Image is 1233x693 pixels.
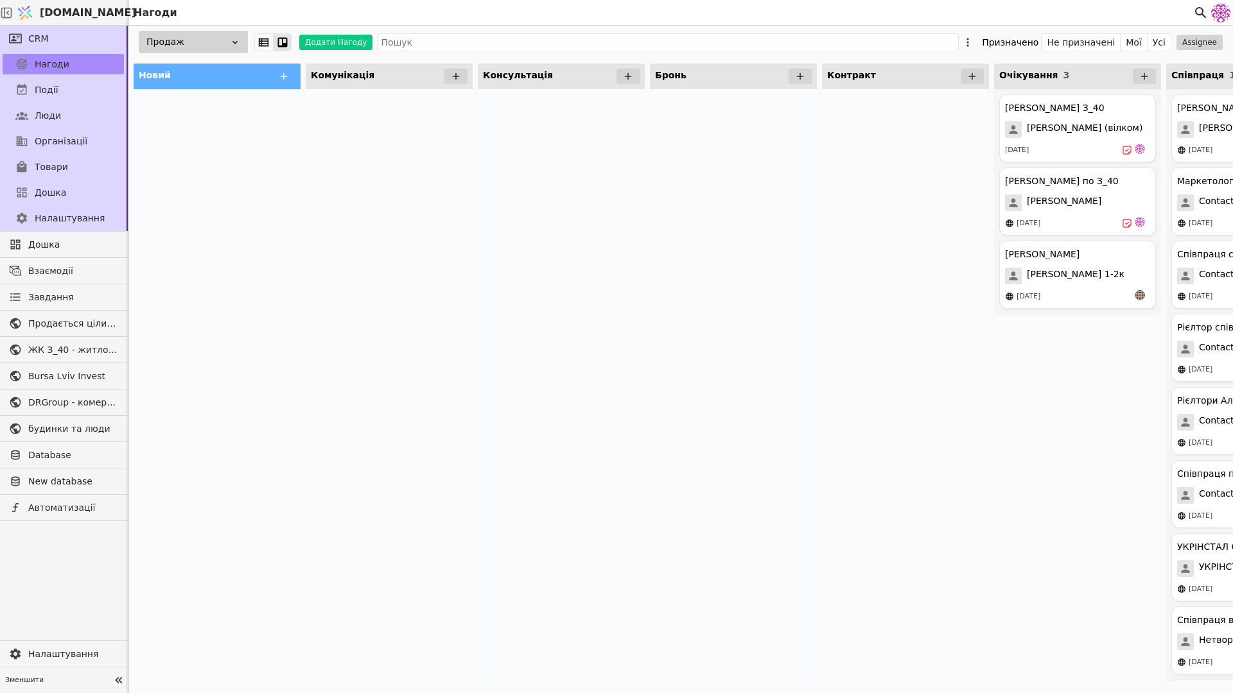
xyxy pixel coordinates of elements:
[3,497,124,518] a: Автоматизації
[3,105,124,126] a: Люди
[655,70,686,80] span: Бронь
[35,58,69,71] span: Нагоди
[35,83,58,97] span: Події
[378,33,959,51] input: Пошук
[28,501,118,515] span: Автоматизації
[139,31,248,53] div: Продаж
[3,313,124,334] a: Продається цілий будинок [PERSON_NAME] нерухомість
[1177,658,1186,667] img: online-store.svg
[1189,218,1212,229] div: [DATE]
[1189,145,1212,156] div: [DATE]
[1063,70,1070,80] span: 3
[292,35,372,50] a: Додати Нагоду
[35,109,61,123] span: Люди
[3,157,124,177] a: Товари
[1027,121,1142,138] span: [PERSON_NAME] (вілком)
[1005,101,1105,115] div: [PERSON_NAME] З_40
[1005,219,1014,228] img: online-store.svg
[3,131,124,151] a: Організації
[999,70,1058,80] span: Очікування
[28,449,118,462] span: Database
[28,422,118,436] span: будинки та люди
[1189,584,1212,595] div: [DATE]
[1017,291,1040,302] div: [DATE]
[1005,145,1029,156] div: [DATE]
[1189,657,1212,668] div: [DATE]
[3,182,124,203] a: Дошка
[1177,292,1186,301] img: online-store.svg
[3,471,124,492] a: New database
[1005,175,1119,188] div: [PERSON_NAME] по З_40
[3,287,124,307] a: Завдання
[1177,219,1186,228] img: online-store.svg
[1135,217,1145,227] img: de
[3,80,124,100] a: Події
[982,33,1038,51] div: Призначено
[1042,33,1121,51] button: Не призначені
[28,396,118,409] span: DRGroup - комерційна нерухоомість
[28,647,118,661] span: Налаштування
[827,70,876,80] span: Контракт
[35,160,68,174] span: Товари
[1189,364,1212,375] div: [DATE]
[3,392,124,413] a: DRGroup - комерційна нерухоомість
[35,212,105,225] span: Налаштування
[128,5,177,21] h2: Нагоди
[483,70,553,80] span: Консультація
[1177,365,1186,374] img: online-store.svg
[3,208,124,228] a: Налаштування
[1189,511,1212,522] div: [DATE]
[28,370,118,383] span: Bursa Lviv Invest
[999,94,1156,162] div: [PERSON_NAME] З_40[PERSON_NAME] (вілком)[DATE]de
[28,32,49,46] span: CRM
[35,186,66,200] span: Дошка
[1177,585,1186,594] img: online-store.svg
[1017,218,1040,229] div: [DATE]
[5,675,110,686] span: Зменшити
[1189,291,1212,302] div: [DATE]
[1005,292,1014,301] img: online-store.svg
[13,1,128,25] a: [DOMAIN_NAME]
[299,35,372,50] button: Додати Нагоду
[3,54,124,74] a: Нагоди
[28,317,118,330] span: Продається цілий будинок [PERSON_NAME] нерухомість
[311,70,374,80] span: Комунікація
[1171,70,1224,80] span: Співпраця
[40,5,136,21] span: [DOMAIN_NAME]
[15,1,35,25] img: Logo
[3,418,124,439] a: будинки та люди
[1211,3,1230,22] img: 137b5da8a4f5046b86490006a8dec47a
[28,238,118,252] span: Дошка
[1176,35,1223,50] button: Assignee
[3,28,124,49] a: CRM
[28,475,118,488] span: New database
[28,291,74,304] span: Завдання
[1148,33,1171,51] button: Усі
[3,339,124,360] a: ЖК З_40 - житлова та комерційна нерухомість класу Преміум
[3,644,124,664] a: Налаштування
[28,264,118,278] span: Взаємодії
[1189,438,1212,449] div: [DATE]
[1135,144,1145,154] img: de
[1027,268,1124,284] span: [PERSON_NAME] 1-2к
[1135,290,1145,300] img: an
[35,135,87,148] span: Організації
[3,234,124,255] a: Дошка
[999,167,1156,235] div: [PERSON_NAME] по З_40[PERSON_NAME][DATE]de
[1177,438,1186,447] img: online-store.svg
[3,366,124,386] a: Bursa Lviv Invest
[1121,33,1148,51] button: Мої
[1027,194,1101,211] span: [PERSON_NAME]
[28,343,118,357] span: ЖК З_40 - житлова та комерційна нерухомість класу Преміум
[1177,146,1186,155] img: online-store.svg
[3,261,124,281] a: Взаємодії
[3,445,124,465] a: Database
[1005,248,1080,261] div: [PERSON_NAME]
[999,241,1156,309] div: [PERSON_NAME][PERSON_NAME] 1-2к[DATE]an
[1177,511,1186,520] img: online-store.svg
[139,70,171,80] span: Новий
